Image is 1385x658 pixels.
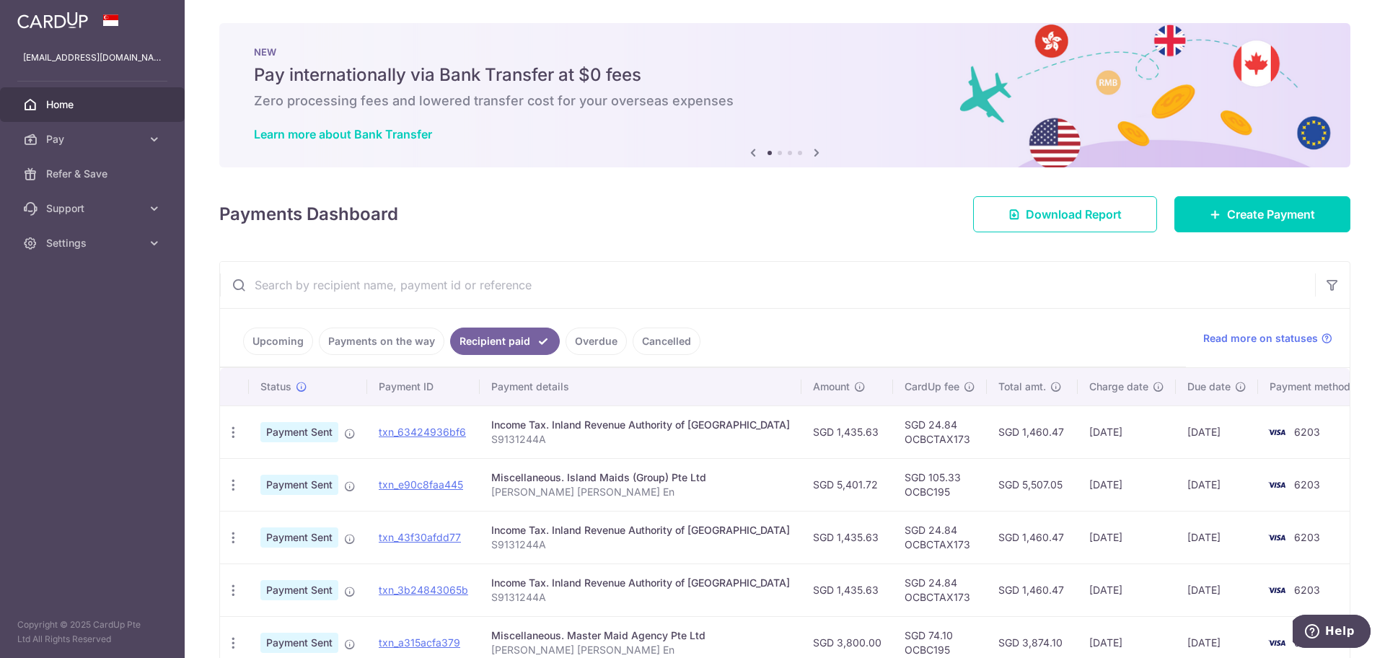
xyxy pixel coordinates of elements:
[633,328,700,355] a: Cancelled
[46,236,141,250] span: Settings
[46,201,141,216] span: Support
[1078,458,1176,511] td: [DATE]
[1294,584,1320,596] span: 6203
[23,51,162,65] p: [EMAIL_ADDRESS][DOMAIN_NAME]
[254,127,432,141] a: Learn more about Bank Transfer
[1293,615,1371,651] iframe: Opens a widget where you can find more information
[987,563,1078,616] td: SGD 1,460.47
[1176,458,1258,511] td: [DATE]
[46,97,141,112] span: Home
[1262,529,1291,546] img: Bank Card
[491,643,790,657] p: [PERSON_NAME] [PERSON_NAME] En
[1187,380,1231,394] span: Due date
[260,475,338,495] span: Payment Sent
[260,422,338,442] span: Payment Sent
[801,405,893,458] td: SGD 1,435.63
[219,23,1350,167] img: Bank transfer banner
[367,368,480,405] th: Payment ID
[1294,478,1320,491] span: 6203
[813,380,850,394] span: Amount
[973,196,1157,232] a: Download Report
[1176,563,1258,616] td: [DATE]
[801,458,893,511] td: SGD 5,401.72
[219,201,398,227] h4: Payments Dashboard
[1258,368,1368,405] th: Payment method
[260,527,338,548] span: Payment Sent
[893,405,987,458] td: SGD 24.84 OCBCTAX173
[987,458,1078,511] td: SGD 5,507.05
[566,328,627,355] a: Overdue
[1262,424,1291,441] img: Bank Card
[801,563,893,616] td: SGD 1,435.63
[893,458,987,511] td: SGD 105.33 OCBC195
[491,590,790,605] p: S9131244A
[491,418,790,432] div: Income Tax. Inland Revenue Authority of [GEOGRAPHIC_DATA]
[1203,331,1332,346] a: Read more on statuses
[260,633,338,653] span: Payment Sent
[1174,196,1350,232] a: Create Payment
[1294,531,1320,543] span: 6203
[379,531,461,543] a: txn_43f30afdd77
[32,10,62,23] span: Help
[450,328,560,355] a: Recipient paid
[17,12,88,29] img: CardUp
[987,405,1078,458] td: SGD 1,460.47
[260,380,291,394] span: Status
[801,511,893,563] td: SGD 1,435.63
[260,580,338,600] span: Payment Sent
[379,584,468,596] a: txn_3b24843065b
[998,380,1046,394] span: Total amt.
[893,511,987,563] td: SGD 24.84 OCBCTAX173
[1203,331,1318,346] span: Read more on statuses
[1026,206,1122,223] span: Download Report
[1227,206,1315,223] span: Create Payment
[1294,426,1320,438] span: 6203
[1262,582,1291,599] img: Bank Card
[46,132,141,146] span: Pay
[1078,563,1176,616] td: [DATE]
[319,328,444,355] a: Payments on the way
[1176,405,1258,458] td: [DATE]
[1262,634,1291,652] img: Bank Card
[46,167,141,181] span: Refer & Save
[379,636,460,649] a: txn_a315acfa379
[1078,511,1176,563] td: [DATE]
[905,380,959,394] span: CardUp fee
[220,262,1315,308] input: Search by recipient name, payment id or reference
[254,92,1316,110] h6: Zero processing fees and lowered transfer cost for your overseas expenses
[1078,405,1176,458] td: [DATE]
[893,563,987,616] td: SGD 24.84 OCBCTAX173
[254,63,1316,87] h5: Pay internationally via Bank Transfer at $0 fees
[491,432,790,447] p: S9131244A
[480,368,801,405] th: Payment details
[491,485,790,499] p: [PERSON_NAME] [PERSON_NAME] En
[987,511,1078,563] td: SGD 1,460.47
[491,523,790,538] div: Income Tax. Inland Revenue Authority of [GEOGRAPHIC_DATA]
[254,46,1316,58] p: NEW
[1089,380,1148,394] span: Charge date
[491,628,790,643] div: Miscellaneous. Master Maid Agency Pte Ltd
[243,328,313,355] a: Upcoming
[491,538,790,552] p: S9131244A
[379,426,466,438] a: txn_63424936bf6
[1262,476,1291,493] img: Bank Card
[491,576,790,590] div: Income Tax. Inland Revenue Authority of [GEOGRAPHIC_DATA]
[1176,511,1258,563] td: [DATE]
[491,470,790,485] div: Miscellaneous. Island Maids (Group) Pte Ltd
[379,478,463,491] a: txn_e90c8faa445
